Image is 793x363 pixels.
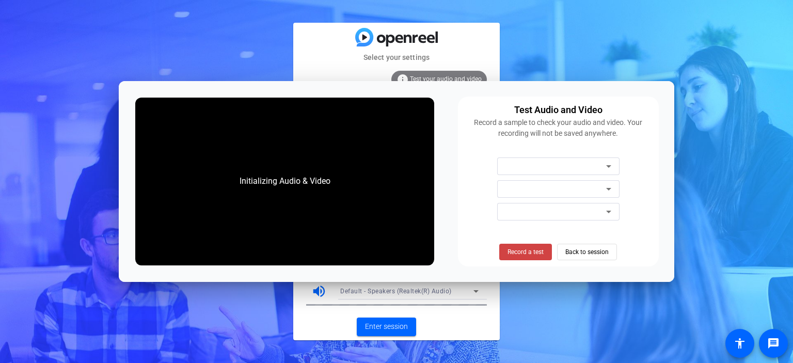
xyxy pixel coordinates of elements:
div: Initializing Audio & Video [229,165,341,198]
span: Default - Speakers (Realtek(R) Audio) [340,288,452,295]
span: Back to session [565,242,609,262]
mat-card-subtitle: Select your settings [293,52,500,63]
span: Test your audio and video [410,75,482,83]
button: Record a test [499,244,552,260]
mat-icon: accessibility [734,337,746,350]
mat-icon: volume_up [311,283,327,299]
mat-icon: message [767,337,780,350]
div: Test Audio and Video [514,103,602,117]
span: Enter session [365,321,408,332]
button: Back to session [557,244,617,260]
mat-icon: info [396,73,409,86]
span: Record a test [507,247,544,257]
img: blue-gradient.svg [355,28,438,46]
div: Record a sample to check your audio and video. Your recording will not be saved anywhere. [464,117,652,139]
